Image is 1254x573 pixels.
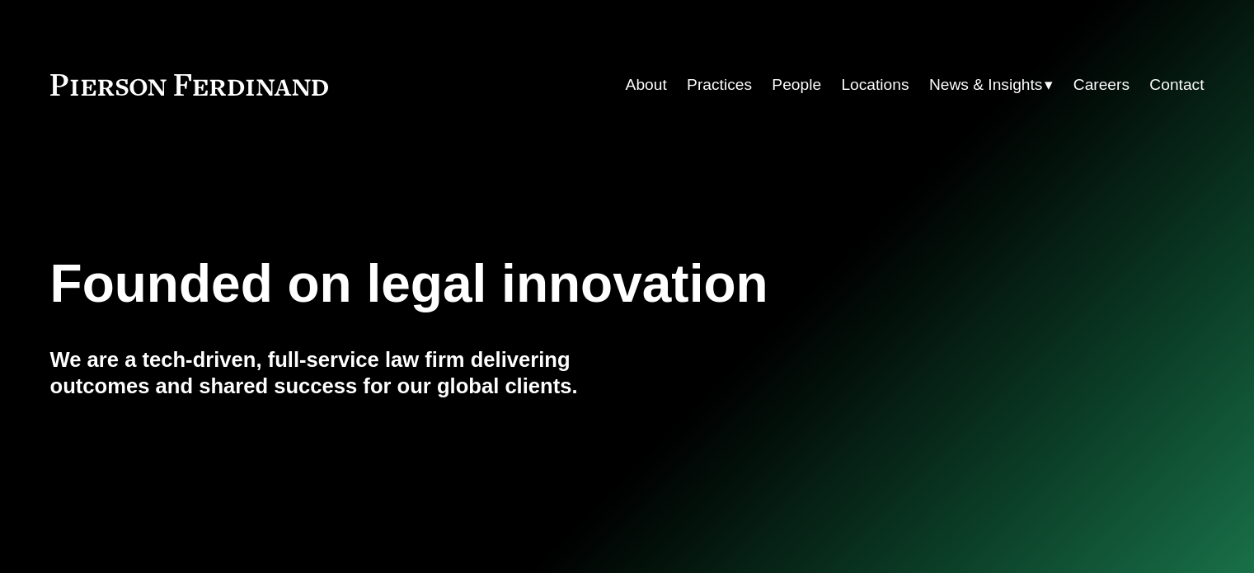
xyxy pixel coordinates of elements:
a: About [626,69,667,101]
a: Careers [1073,69,1130,101]
a: People [772,69,821,101]
h1: Founded on legal innovation [50,254,1012,314]
a: Practices [687,69,752,101]
span: News & Insights [929,71,1043,100]
h4: We are a tech-driven, full-service law firm delivering outcomes and shared success for our global... [50,346,627,400]
a: folder dropdown [929,69,1054,101]
a: Locations [841,69,909,101]
a: Contact [1149,69,1204,101]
